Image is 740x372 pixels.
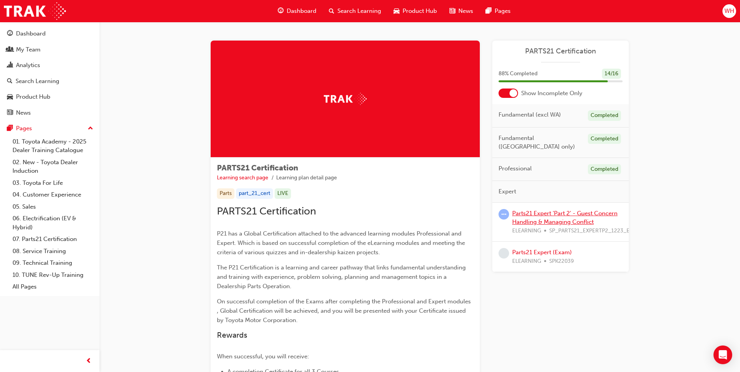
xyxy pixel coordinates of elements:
[3,58,96,73] a: Analytics
[722,4,736,18] button: WH
[495,7,511,16] span: Pages
[9,201,96,213] a: 05. Sales
[512,210,618,226] a: Parts21 Expert 'Part 2' - Guest Concern Handling & Managing Conflict
[217,205,316,217] span: PARTS21 Certification
[9,281,96,293] a: All Pages
[443,3,479,19] a: news-iconNews
[499,47,623,56] a: PARTS21 Certification
[323,3,387,19] a: search-iconSearch Learning
[549,227,632,236] span: SP_PARTS21_EXPERTP2_1223_EL
[499,209,509,220] span: learningRecordVerb_ATTEMPT-icon
[521,89,582,98] span: Show Incomplete Only
[329,6,334,16] span: search-icon
[403,7,437,16] span: Product Hub
[276,174,337,182] li: Learning plan detail page
[512,257,541,266] span: ELEARNING
[217,230,467,256] span: P21 has a Global Certification attached to the advanced learning modules Professional and Expert....
[588,110,621,121] div: Completed
[217,264,467,290] span: The P21 Certification is a learning and career pathway that links fundamental understanding and t...
[217,163,298,172] span: PARTS21 Certification
[16,29,46,38] div: Dashboard
[387,3,443,19] a: car-iconProduct Hub
[9,257,96,269] a: 09. Technical Training
[3,25,96,121] button: DashboardMy TeamAnalyticsSearch LearningProduct HubNews
[499,248,509,259] span: learningRecordVerb_NONE-icon
[16,45,41,54] div: My Team
[7,30,13,37] span: guage-icon
[588,134,621,144] div: Completed
[217,298,472,324] span: On successful completion of the Exams after completing the Professional and Expert modules , Glob...
[88,124,93,134] span: up-icon
[9,189,96,201] a: 04. Customer Experience
[7,78,12,85] span: search-icon
[499,69,538,78] span: 88 % Completed
[9,177,96,189] a: 03. Toyota For Life
[86,356,92,366] span: prev-icon
[16,61,40,70] div: Analytics
[9,233,96,245] a: 07. Parts21 Certification
[3,74,96,89] a: Search Learning
[275,188,291,199] div: LIVE
[512,249,572,256] a: Parts21 Expert (Exam)
[217,353,309,360] span: When successful, you will receive:
[7,46,13,53] span: people-icon
[499,110,561,119] span: Fundamental (excl WA)
[499,134,582,151] span: Fundamental ([GEOGRAPHIC_DATA] only)
[499,187,516,196] span: Expert
[9,136,96,156] a: 01. Toyota Academy - 2025 Dealer Training Catalogue
[324,93,367,105] img: Trak
[713,345,732,364] div: Open Intercom Messenger
[16,92,50,101] div: Product Hub
[449,6,455,16] span: news-icon
[217,331,247,340] span: Rewards
[724,7,734,16] span: WH
[3,43,96,57] a: My Team
[278,6,284,16] span: guage-icon
[217,174,268,181] a: Learning search page
[394,6,399,16] span: car-icon
[217,188,234,199] div: Parts
[458,7,473,16] span: News
[602,69,621,79] div: 14 / 16
[512,227,541,236] span: ELEARNING
[337,7,381,16] span: Search Learning
[272,3,323,19] a: guage-iconDashboard
[549,257,574,266] span: SPK22039
[9,269,96,281] a: 10. TUNE Rev-Up Training
[3,27,96,41] a: Dashboard
[9,213,96,233] a: 06. Electrification (EV & Hybrid)
[588,164,621,175] div: Completed
[479,3,517,19] a: pages-iconPages
[7,110,13,117] span: news-icon
[16,77,59,86] div: Search Learning
[7,125,13,132] span: pages-icon
[236,188,273,199] div: part_21_cert
[9,245,96,257] a: 08. Service Training
[3,90,96,104] a: Product Hub
[486,6,492,16] span: pages-icon
[4,2,66,20] img: Trak
[287,7,316,16] span: Dashboard
[16,124,32,133] div: Pages
[3,121,96,136] button: Pages
[16,108,31,117] div: News
[3,106,96,120] a: News
[499,164,532,173] span: Professional
[9,156,96,177] a: 02. New - Toyota Dealer Induction
[7,62,13,69] span: chart-icon
[7,94,13,101] span: car-icon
